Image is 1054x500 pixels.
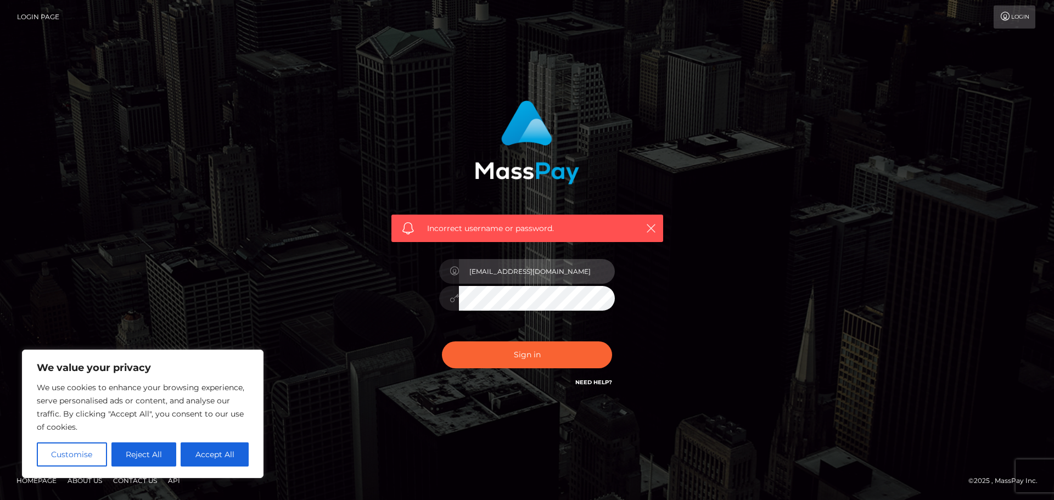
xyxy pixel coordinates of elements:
[181,442,249,467] button: Accept All
[994,5,1035,29] a: Login
[37,442,107,467] button: Customise
[968,475,1046,487] div: © 2025 , MassPay Inc.
[575,379,612,386] a: Need Help?
[37,381,249,434] p: We use cookies to enhance your browsing experience, serve personalised ads or content, and analys...
[109,472,161,489] a: Contact Us
[37,361,249,374] p: We value your privacy
[442,341,612,368] button: Sign in
[63,472,106,489] a: About Us
[427,223,627,234] span: Incorrect username or password.
[164,472,184,489] a: API
[17,5,59,29] a: Login Page
[475,100,579,184] img: MassPay Login
[459,259,615,284] input: Username...
[22,350,263,478] div: We value your privacy
[111,442,177,467] button: Reject All
[12,472,61,489] a: Homepage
